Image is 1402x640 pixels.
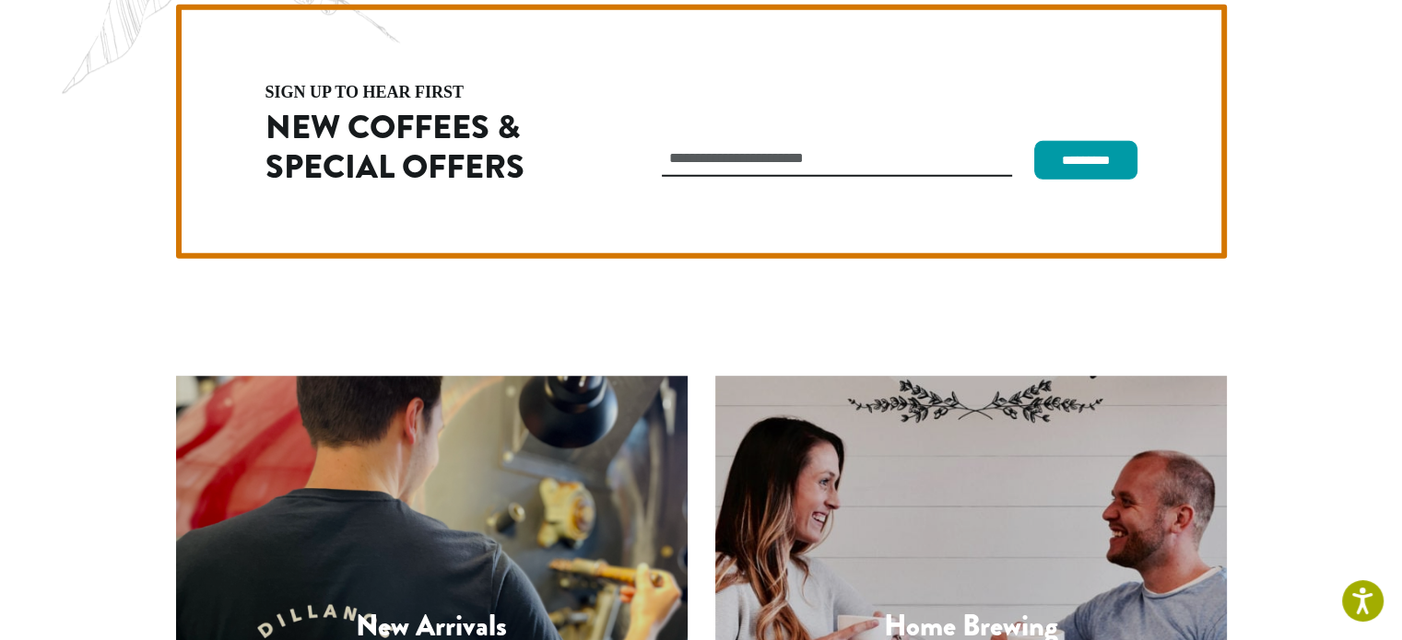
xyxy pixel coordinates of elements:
h4: sign up to hear first [265,84,583,100]
h2: New Coffees & Special Offers [265,108,583,187]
